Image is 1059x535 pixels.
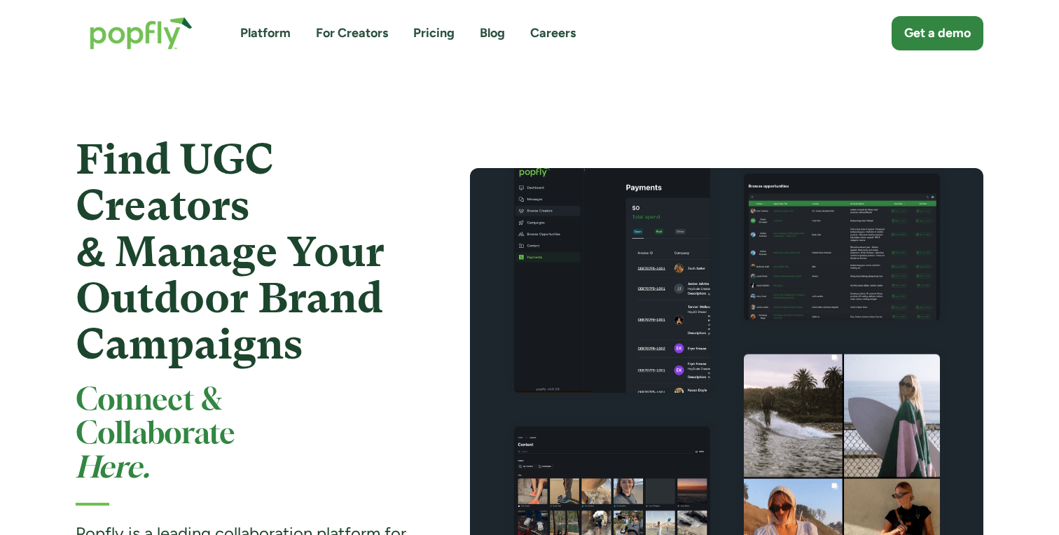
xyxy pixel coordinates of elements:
em: Here. [76,454,150,483]
a: home [76,3,207,64]
a: Platform [240,25,291,42]
div: Get a demo [904,25,971,42]
h2: Connect & Collaborate [76,384,420,486]
strong: Find UGC Creators & Manage Your Outdoor Brand Campaigns [76,135,385,368]
a: Blog [480,25,505,42]
a: Get a demo [892,16,983,50]
a: Careers [530,25,576,42]
a: Pricing [413,25,455,42]
a: For Creators [316,25,388,42]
